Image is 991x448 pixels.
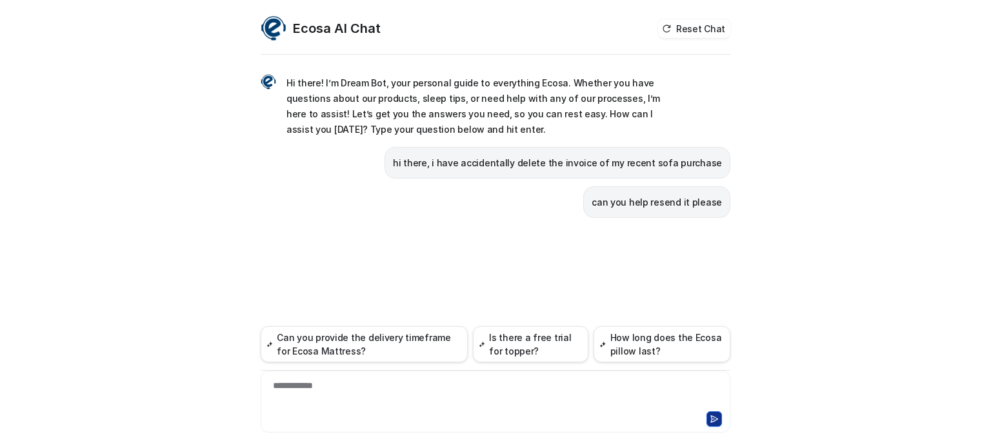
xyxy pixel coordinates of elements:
[261,74,276,90] img: Widget
[592,195,722,210] p: can you help resend it please
[658,19,730,38] button: Reset Chat
[286,75,664,137] p: Hi there! I’m Dream Bot, your personal guide to everything Ecosa. Whether you have questions abou...
[261,326,468,362] button: Can you provide the delivery timeframe for Ecosa Mattress?
[473,326,588,362] button: Is there a free trial for topper?
[594,326,730,362] button: How long does the Ecosa pillow last?
[393,155,722,171] p: hi there, i have accidentally delete the invoice of my recent sofa purchase
[293,19,381,37] h2: Ecosa AI Chat
[261,15,286,41] img: Widget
